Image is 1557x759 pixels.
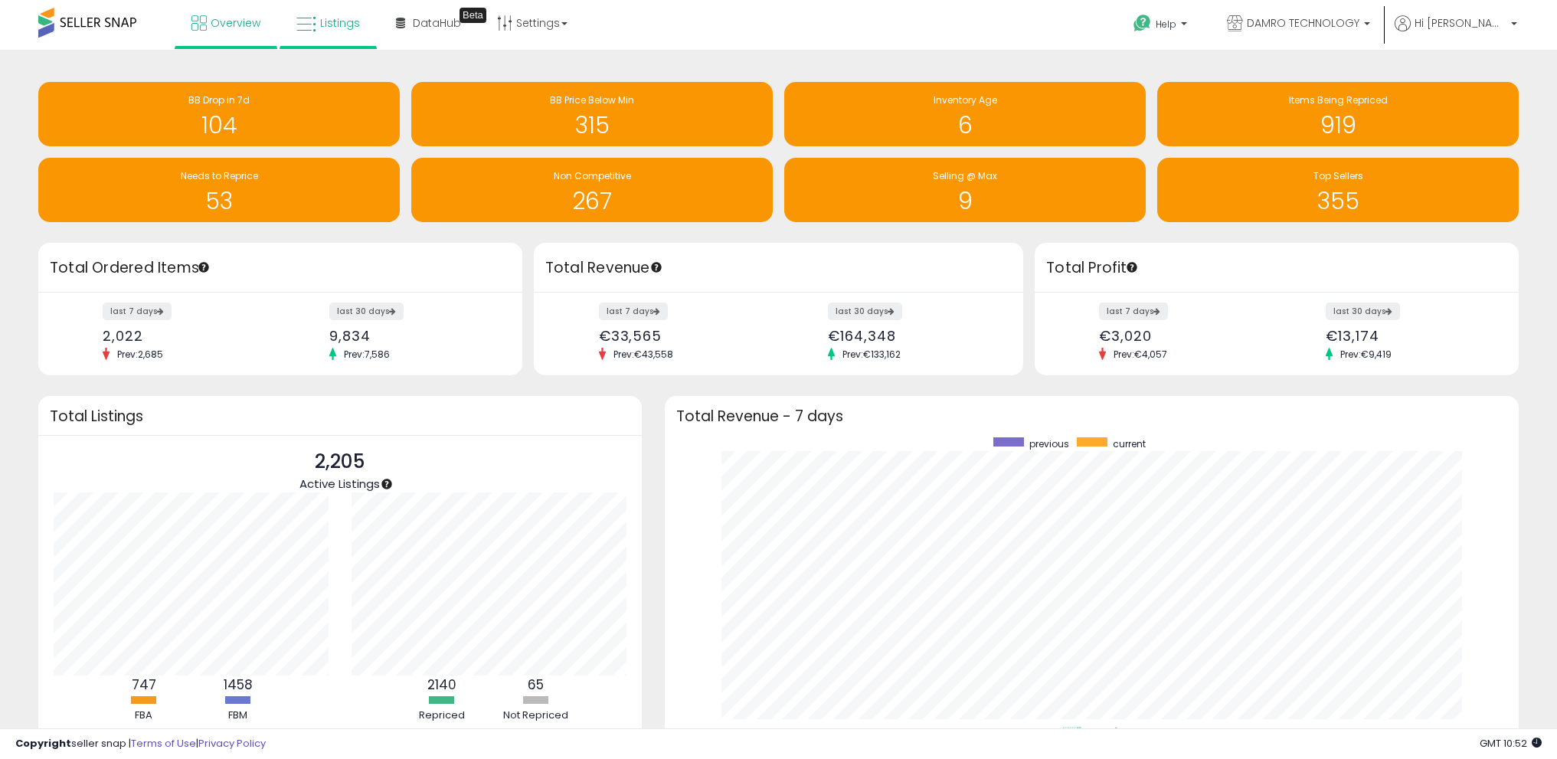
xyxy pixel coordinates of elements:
h3: Total Ordered Items [50,257,511,279]
label: last 7 days [599,303,668,320]
label: last 30 days [828,303,902,320]
div: FBA [98,708,190,723]
div: Tooltip anchor [197,260,211,274]
label: last 7 days [1099,303,1168,320]
a: Privacy Policy [198,736,266,751]
div: Tooltip anchor [380,477,394,491]
div: €13,174 [1326,328,1492,344]
div: 2,022 [103,328,269,344]
b: 65 [528,676,544,694]
a: Selling @ Max 9 [784,158,1146,222]
div: Repriced [396,708,488,723]
h1: 9 [792,188,1138,214]
span: BB Drop in 7d [188,93,250,106]
h1: 267 [419,188,765,214]
a: Terms of Use [131,736,196,751]
label: last 7 days [103,303,172,320]
span: Selling @ Max [933,169,997,182]
span: Listings [320,15,360,31]
span: Help [1156,18,1176,31]
a: Inventory Age 6 [784,82,1146,146]
div: Tooltip anchor [649,260,663,274]
h3: Total Profit [1046,257,1507,279]
h3: Total Revenue [545,257,1012,279]
a: Hi [PERSON_NAME] [1395,15,1517,50]
span: Prev: €4,057 [1106,348,1175,361]
h1: 53 [46,188,392,214]
b: 2140 [427,676,456,694]
span: current [1113,437,1146,450]
div: FBM [192,708,284,723]
strong: Copyright [15,736,71,751]
span: Prev: €43,558 [606,348,681,361]
span: Overview [211,15,260,31]
h1: 104 [46,113,392,138]
span: Inventory Age [934,93,997,106]
b: 1458 [224,676,253,694]
a: Help [1121,2,1202,50]
span: 2025-09-18 10:52 GMT [1480,736,1542,751]
h1: 919 [1165,113,1511,138]
b: 747 [132,676,156,694]
span: Hi [PERSON_NAME] [1415,15,1506,31]
h1: 315 [419,113,765,138]
div: Tooltip anchor [1125,260,1139,274]
span: Items Being Repriced [1289,93,1388,106]
a: Top Sellers 355 [1157,158,1519,222]
h3: Total Listings [50,411,630,422]
label: last 30 days [329,303,404,320]
span: DAMRO TECHNOLOGY [1247,15,1359,31]
p: 2,205 [299,447,380,476]
div: €164,348 [828,328,996,344]
i: Get Help [1133,14,1152,33]
a: Needs to Reprice 53 [38,158,400,222]
div: Not Repriced [490,708,582,723]
div: Tooltip anchor [460,8,486,23]
span: Prev: 7,586 [336,348,397,361]
h1: 355 [1165,188,1511,214]
span: Prev: €9,419 [1333,348,1399,361]
label: last 30 days [1326,303,1400,320]
span: Non Competitive [554,169,631,182]
span: Active Listings [299,476,380,492]
div: 9,834 [329,328,496,344]
span: Prev: €133,162 [835,348,908,361]
a: Items Being Repriced 919 [1157,82,1519,146]
span: previous [1029,437,1069,450]
a: BB Drop in 7d 104 [38,82,400,146]
a: Non Competitive 267 [411,158,773,222]
h1: 6 [792,113,1138,138]
a: BB Price Below Min 315 [411,82,773,146]
span: DataHub [413,15,461,31]
span: Needs to Reprice [181,169,258,182]
span: BB Price Below Min [550,93,634,106]
div: seller snap | | [15,737,266,751]
div: €33,565 [599,328,767,344]
div: €3,020 [1099,328,1265,344]
h3: Total Revenue - 7 days [676,411,1507,422]
span: Prev: 2,685 [110,348,171,361]
span: Top Sellers [1313,169,1363,182]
